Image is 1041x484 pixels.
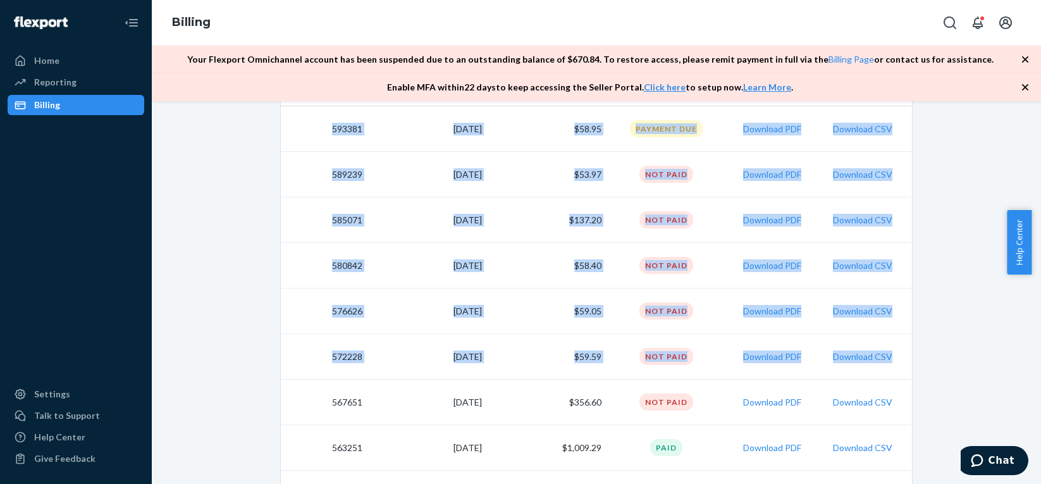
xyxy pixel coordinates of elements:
[34,76,77,89] div: Reporting
[639,348,693,365] div: Not Paid
[281,243,367,289] td: 580842
[367,334,487,380] td: [DATE]
[281,425,367,471] td: 563251
[281,152,367,197] td: 589239
[187,53,994,66] p: Your Flexport Omnichannel account has been suspended due to an outstanding balance of $ 670.84 . ...
[8,72,144,92] a: Reporting
[487,380,607,425] td: $356.60
[743,123,801,135] button: Download PDF
[639,211,693,228] div: Not Paid
[367,380,487,425] td: [DATE]
[833,214,892,226] button: Download CSV
[14,16,68,29] img: Flexport logo
[487,289,607,334] td: $59.05
[743,214,801,226] button: Download PDF
[833,396,892,409] button: Download CSV
[743,259,801,272] button: Download PDF
[281,289,367,334] td: 576626
[487,243,607,289] td: $58.40
[281,380,367,425] td: 567651
[1007,210,1032,275] button: Help Center
[367,425,487,471] td: [DATE]
[119,10,144,35] button: Close Navigation
[650,439,682,456] div: Paid
[34,99,60,111] div: Billing
[937,10,963,35] button: Open Search Box
[639,166,693,183] div: Not Paid
[487,197,607,243] td: $137.20
[387,81,793,94] p: Enable MFA within 22 days to keep accessing the Seller Portal. to setup now. .
[487,152,607,197] td: $53.97
[367,289,487,334] td: [DATE]
[639,394,693,411] div: Not Paid
[743,168,801,181] button: Download PDF
[833,351,892,363] button: Download CSV
[8,406,144,426] button: Talk to Support
[833,168,892,181] button: Download CSV
[644,82,686,92] a: Click here
[828,54,874,65] a: Billing Page
[34,409,100,422] div: Talk to Support
[833,259,892,272] button: Download CSV
[833,442,892,454] button: Download CSV
[367,106,487,152] td: [DATE]
[961,446,1028,478] iframe: Opens a widget where you can chat to one of our agents
[743,396,801,409] button: Download PDF
[8,95,144,115] a: Billing
[8,449,144,469] button: Give Feedback
[367,243,487,289] td: [DATE]
[743,442,801,454] button: Download PDF
[34,452,95,465] div: Give Feedback
[630,120,703,137] div: Payment Due
[487,425,607,471] td: $1,009.29
[993,10,1018,35] button: Open account menu
[34,431,85,444] div: Help Center
[487,106,607,152] td: $58.95
[34,54,59,67] div: Home
[833,305,892,318] button: Download CSV
[965,10,990,35] button: Open notifications
[162,4,221,41] ol: breadcrumbs
[639,302,693,320] div: Not Paid
[743,305,801,318] button: Download PDF
[743,82,791,92] a: Learn More
[281,334,367,380] td: 572228
[281,197,367,243] td: 585071
[743,351,801,363] button: Download PDF
[8,427,144,447] a: Help Center
[487,334,607,380] td: $59.59
[34,388,70,400] div: Settings
[639,257,693,274] div: Not Paid
[281,106,367,152] td: 593381
[367,197,487,243] td: [DATE]
[8,51,144,71] a: Home
[833,123,892,135] button: Download CSV
[367,152,487,197] td: [DATE]
[8,384,144,404] a: Settings
[172,15,211,29] a: Billing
